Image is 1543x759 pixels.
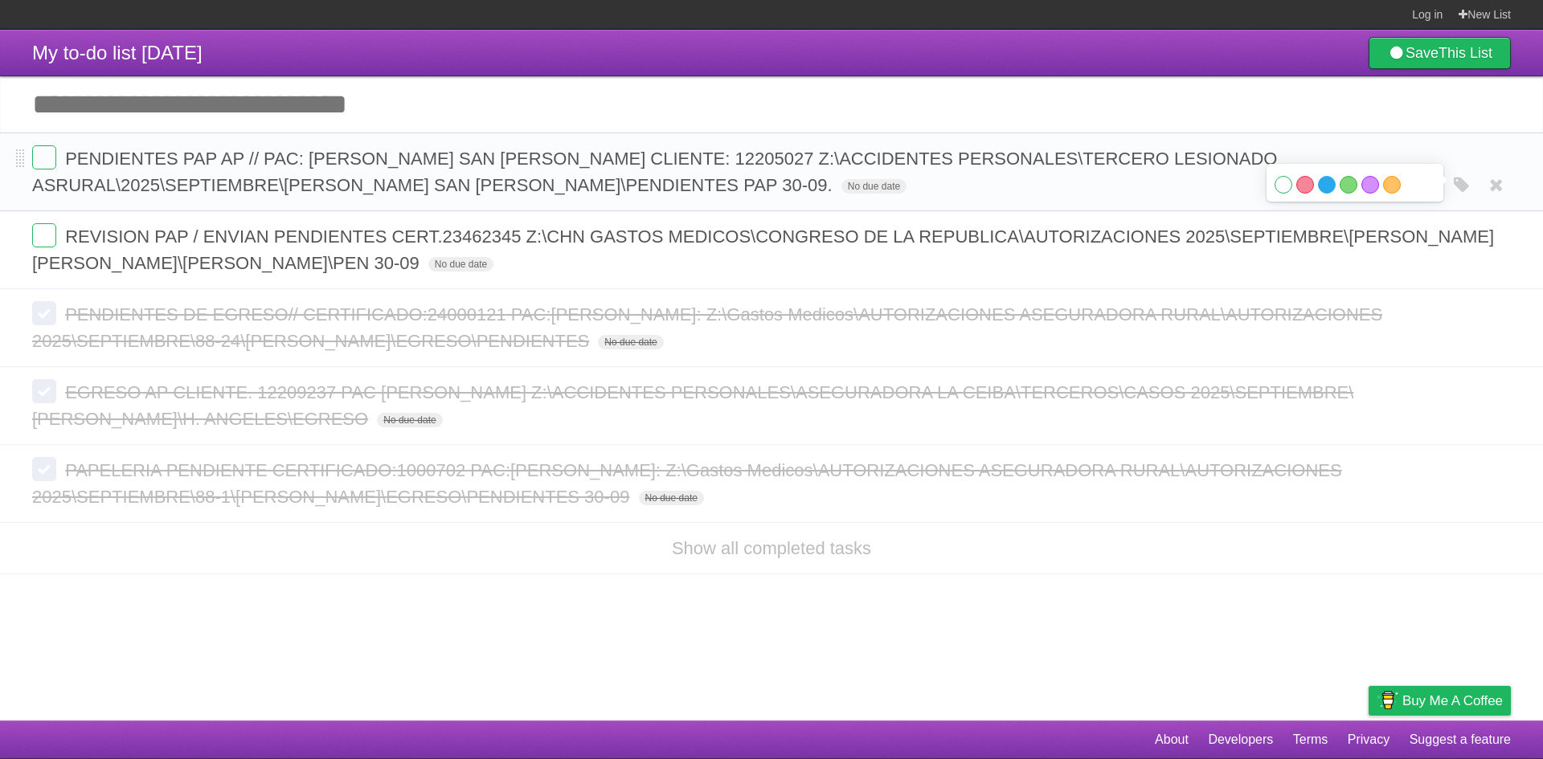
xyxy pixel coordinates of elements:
[428,257,493,271] span: No due date
[1348,724,1390,755] a: Privacy
[32,460,1342,507] span: PAPELERIA PENDIENTE CERTIFICADO:1000702 PAC:[PERSON_NAME]: Z:\Gastos Medicos\AUTORIZACIONES ASEGU...
[1377,687,1398,714] img: Buy me a coffee
[377,413,442,427] span: No due date
[598,335,663,349] span: No due date
[1293,724,1328,755] a: Terms
[1383,176,1401,194] label: Orange
[1208,724,1273,755] a: Developers
[32,223,56,247] label: Done
[32,42,203,63] span: My to-do list [DATE]
[1439,45,1492,61] b: This List
[1402,687,1503,715] span: Buy me a coffee
[32,379,56,403] label: Done
[32,226,1494,273] span: REVISION PAP / ENVIAN PENDIENTES CERT.23462345 Z:\CHN GASTOS MEDICOS\CONGRESO DE LA REPUBLICA\AUT...
[1361,176,1379,194] label: Purple
[841,179,907,194] span: No due date
[1318,176,1336,194] label: Blue
[1275,176,1292,194] label: White
[1410,724,1511,755] a: Suggest a feature
[1296,176,1314,194] label: Red
[1340,176,1357,194] label: Green
[32,382,1353,429] span: EGRESO AP CLIENTE. 12209237 PAC [PERSON_NAME] Z:\ACCIDENTES PERSONALES\ASEGURADORA LA CEIBA\TERCE...
[639,491,704,505] span: No due date
[1369,37,1511,69] a: SaveThis List
[32,457,56,481] label: Done
[32,304,1382,351] span: PENDIENTES DE EGRESO// CERTIFICADO:24000121 PAC:[PERSON_NAME]: Z:\Gastos Medicos\AUTORIZACIONES A...
[672,538,871,558] a: Show all completed tasks
[32,149,1277,195] span: PENDIENTES PAP AP // PAC: [PERSON_NAME] SAN [PERSON_NAME] CLIENTE: 12205027 Z:\ACCIDENTES PERSONA...
[32,301,56,325] label: Done
[32,145,56,169] label: Done
[1369,686,1511,716] a: Buy me a coffee
[1155,724,1189,755] a: About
